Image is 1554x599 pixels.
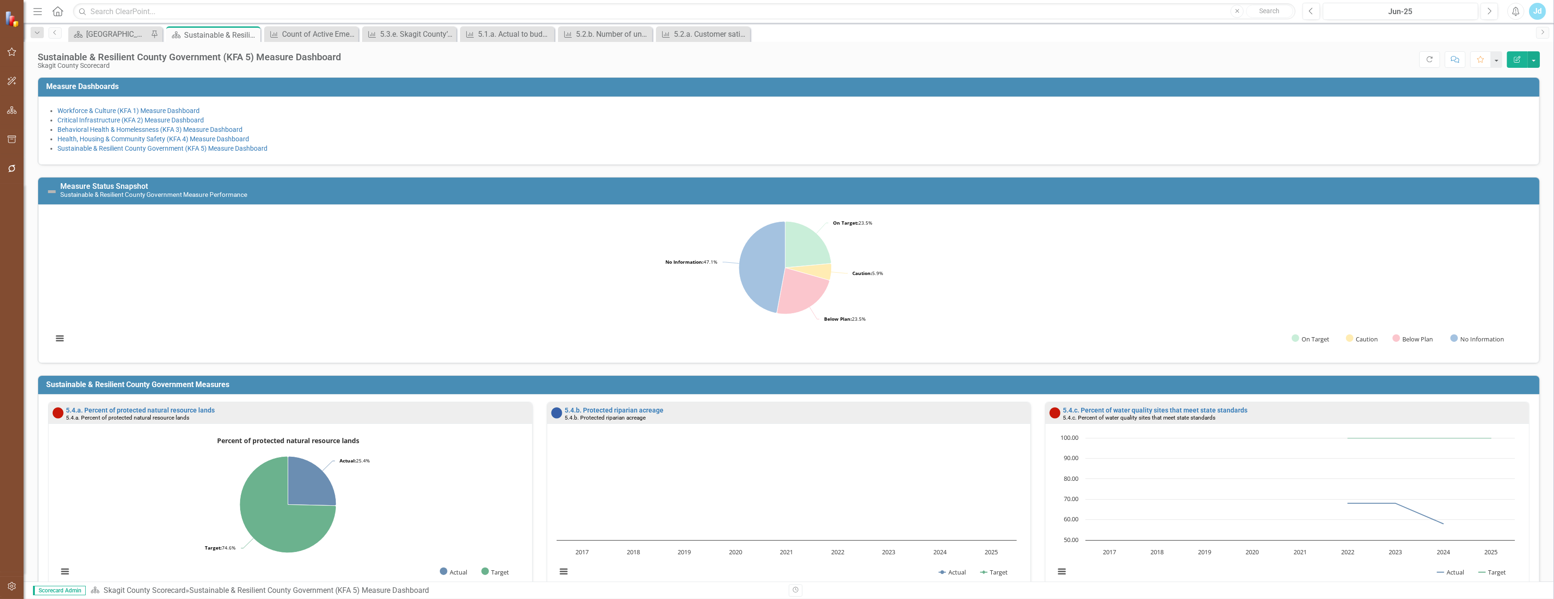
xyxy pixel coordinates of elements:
[1063,406,1247,414] a: 5.4.c. Percent of water quality sites that meet state standards
[478,28,552,40] div: 5.1.a. Actual to budget
[66,414,189,421] small: 5.4.a. Percent of protected natural resource lands
[205,544,222,551] tspan: Target:
[73,3,1295,20] input: Search ClearPoint...
[86,28,148,40] div: [GEOGRAPHIC_DATA] Page
[852,270,872,276] tspan: Caution:
[282,28,356,40] div: Count of Active Emergency Worker Volunteers
[1392,333,1441,343] button: Show Below Plan
[1050,433,1520,586] svg: Interactive chart
[780,548,793,556] text: 2021
[984,548,997,556] text: 2025
[1064,494,1078,503] text: 70.00
[267,28,356,40] a: Count of Active Emergency Worker Volunteers
[217,436,359,445] text: Percent of protected natural resource lands
[48,212,1530,353] div: Chart. Highcharts interactive chart.
[189,586,429,595] div: Sustainable & Resilient County Government (KFA 5) Measure Dashboard
[1109,436,1493,440] g: Target, line 2 of 2 with 9 data points.
[46,186,57,197] img: Not Defined
[939,566,970,576] button: Show Actual
[60,182,148,191] a: Measure Status Snapshot
[665,259,704,265] tspan: No Information:
[71,28,148,40] a: [GEOGRAPHIC_DATA] Page
[674,28,748,40] div: 5.2.a. Customer satisfaction survey
[1246,5,1293,18] button: Search
[658,28,748,40] a: 5.2.a. Customer satisfaction survey
[576,28,650,40] div: 5.2.b. Number of unique visitors to county website
[340,457,356,464] tspan: Actual:
[1246,548,1259,556] text: 2020
[48,402,533,589] div: Double-Click to Edit
[626,548,639,556] text: 2018
[1450,333,1514,343] button: Show No Information
[46,82,1535,91] h3: Measure Dashboards
[882,548,895,556] text: 2023
[1346,333,1383,343] button: Show Caution
[557,565,570,578] button: View chart menu, Chart
[852,270,883,276] text: 5.9%
[933,548,947,556] text: 2024
[1260,7,1280,15] span: Search
[5,10,21,27] img: ClearPoint Strategy
[57,135,249,143] a: Health, Housing & Community Safety (KFA 4) Measure Dashboard
[551,407,562,419] img: No Information
[48,212,1522,353] svg: Interactive chart
[1064,453,1078,462] text: 90.00
[785,221,831,267] path: On Target, 4.
[552,433,1026,586] div: Chart. Highcharts interactive chart.
[1064,535,1078,544] text: 50.00
[565,406,664,414] a: 5.4.b. Protected riparian acreage
[729,548,742,556] text: 2020
[462,28,552,40] a: 5.1.a. Actual to budget
[1323,3,1478,20] button: Jun-25
[38,62,341,69] div: Skagit County Scorecard
[785,263,832,280] path: Caution, 1.
[60,191,247,198] small: Sustainable & Resilient County Government Measure Performance
[33,586,86,595] span: Scorecard Admin
[665,259,717,265] text: 47.1%
[1103,548,1116,556] text: 2017
[52,407,64,419] img: Below Plan
[104,586,186,595] a: Skagit County Scorecard
[833,219,858,226] tspan: On Target:
[184,29,258,41] div: Sustainable & Resilient County Government (KFA 5) Measure Dashboard
[831,548,844,556] text: 2022
[980,566,1012,576] button: Show Target
[1055,565,1068,578] button: View chart menu, Chart
[575,548,589,556] text: 2017
[678,548,691,556] text: 2019
[1045,402,1530,589] div: Double-Click to Edit
[1389,548,1402,556] text: 2023
[1049,407,1060,419] img: Below Plan
[1150,548,1164,556] text: 2018
[288,456,336,506] path: Actual, 34.
[1050,433,1524,586] div: Chart. Highcharts interactive chart.
[1342,548,1355,556] text: 2022
[340,457,370,464] text: 25.4%
[66,406,215,414] a: 5.4.a. Percent of protected natural resource lands
[53,433,527,586] div: Percent of protected natural resource lands. Highcharts interactive chart.
[481,566,514,576] button: Show Target
[739,221,785,313] path: No Information, 8.
[824,316,866,322] text: 23.5%
[1198,548,1212,556] text: 2019
[38,52,341,62] div: Sustainable & Resilient County Government (KFA 5) Measure Dashboard
[565,414,646,421] small: 5.4.b. Protected riparian acreage
[1292,333,1336,343] button: Show On Target
[1063,414,1215,421] small: 5.4.c. Percent of water quality sites that meet state standards
[1485,548,1498,556] text: 2025
[53,433,523,586] svg: Interactive chart
[1060,433,1078,442] text: 100.00
[1064,474,1078,483] text: 80.00
[57,116,204,124] a: Critical Infrastructure (KFA 2) Measure Dashboard
[53,332,66,345] button: View chart menu, Chart
[380,28,454,40] div: 5.3.e. Skagit County’s National Flood Insurance Program (NFIP) Community Rating System (CRS) scor...
[777,267,830,314] path: Below Plan, 4.
[560,28,650,40] a: 5.2.b. Number of unique visitors to county website
[440,566,471,576] button: Show Actual
[1294,548,1307,556] text: 2021
[57,107,200,114] a: Workforce & Culture (KFA 1) Measure Dashboard
[547,402,1031,589] div: Double-Click to Edit
[1529,3,1546,20] button: Jd
[57,145,267,152] a: Sustainable & Resilient County Government (KFA 5) Measure Dashboard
